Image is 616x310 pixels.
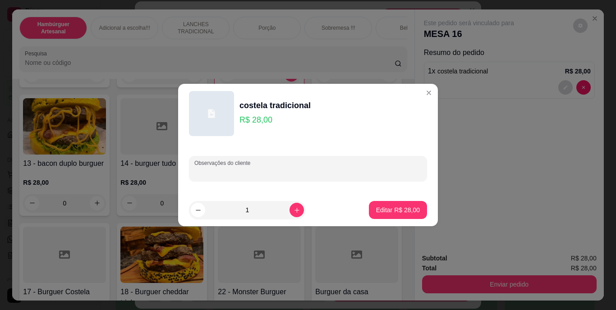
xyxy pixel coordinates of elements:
[191,203,205,217] button: decrease-product-quantity
[369,201,427,219] button: Editar R$ 28,00
[239,99,311,112] div: costela tradicional
[239,114,311,126] p: R$ 28,00
[422,86,436,100] button: Close
[194,168,422,177] input: Observações do cliente
[290,203,304,217] button: increase-product-quantity
[376,205,420,214] p: Editar R$ 28,00
[194,159,253,167] label: Observações do cliente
